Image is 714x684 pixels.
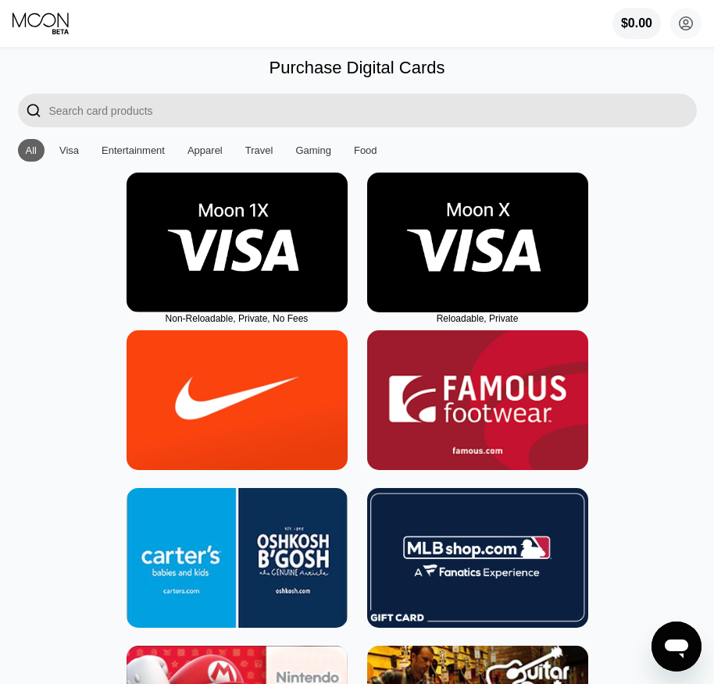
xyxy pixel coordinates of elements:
div:  [18,94,49,127]
div: $0.00 [621,16,652,30]
div: Apparel [187,144,223,156]
div: Food [346,139,385,162]
div: Apparel [180,139,230,162]
iframe: Button to launch messaging window [652,622,702,672]
input: Search card products [49,94,697,127]
div: Food [354,144,377,156]
div: Travel [245,144,273,156]
div: Visa [52,139,87,162]
div: $0.00 [612,8,661,39]
div: Entertainment [102,144,165,156]
div: Non-Reloadable, Private, No Fees [127,313,348,324]
div: Travel [237,139,281,162]
div: Reloadable, Private [367,313,588,324]
div: All [18,139,45,162]
div:  [26,102,41,119]
div: Entertainment [94,139,173,162]
div: Gaming [287,139,339,162]
div: All [26,144,37,156]
div: Gaming [295,144,331,156]
div: Purchase Digital Cards [270,58,445,78]
div: Visa [59,144,79,156]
